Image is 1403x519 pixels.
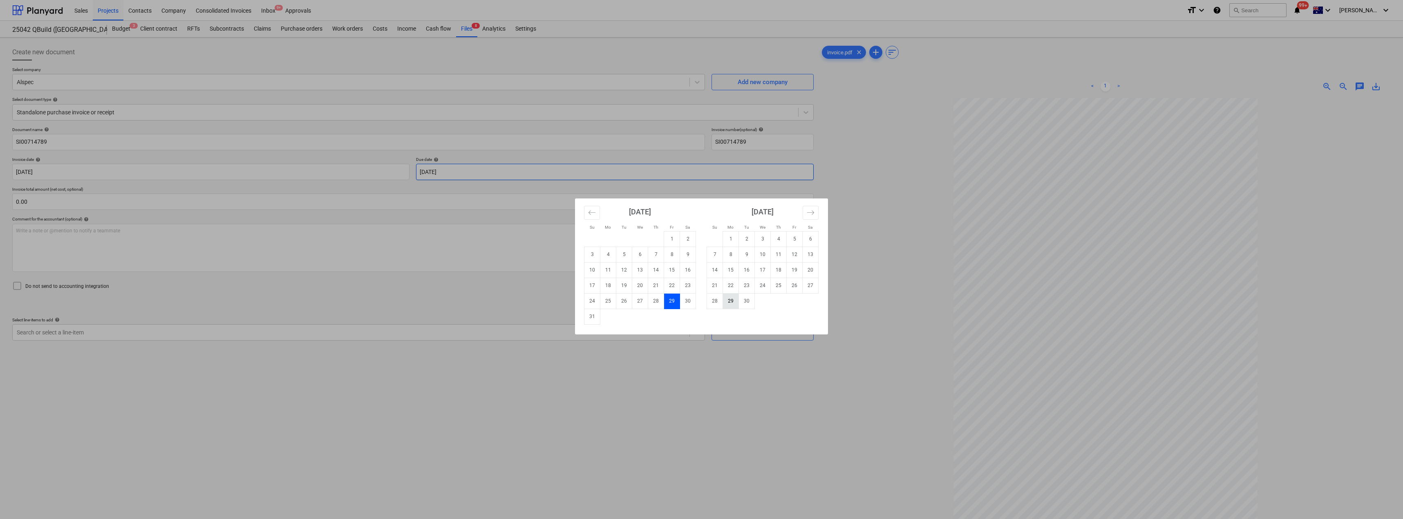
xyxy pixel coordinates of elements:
[723,231,739,247] td: Monday, September 1, 2025
[752,207,774,216] strong: [DATE]
[664,293,680,309] td: Selected. Friday, August 29, 2025
[632,262,648,278] td: Wednesday, August 13, 2025
[584,262,600,278] td: Sunday, August 10, 2025
[590,225,595,229] small: Su
[648,247,664,262] td: Thursday, August 7, 2025
[723,278,739,293] td: Monday, September 22, 2025
[771,231,787,247] td: Thursday, September 4, 2025
[584,278,600,293] td: Sunday, August 17, 2025
[616,278,632,293] td: Tuesday, August 19, 2025
[600,293,616,309] td: Monday, August 25, 2025
[622,225,627,229] small: Tu
[712,225,717,229] small: Su
[664,231,680,247] td: Friday, August 1, 2025
[771,278,787,293] td: Thursday, September 25, 2025
[723,293,739,309] td: Monday, September 29, 2025
[787,231,803,247] td: Friday, September 5, 2025
[680,278,696,293] td: Saturday, August 23, 2025
[653,225,658,229] small: Th
[616,262,632,278] td: Tuesday, August 12, 2025
[584,247,600,262] td: Sunday, August 3, 2025
[629,207,651,216] strong: [DATE]
[707,293,723,309] td: Sunday, September 28, 2025
[685,225,690,229] small: Sa
[680,247,696,262] td: Saturday, August 9, 2025
[739,293,755,309] td: Tuesday, September 30, 2025
[600,262,616,278] td: Monday, August 11, 2025
[600,278,616,293] td: Monday, August 18, 2025
[680,231,696,247] td: Saturday, August 2, 2025
[787,262,803,278] td: Friday, September 19, 2025
[739,247,755,262] td: Tuesday, September 9, 2025
[803,231,819,247] td: Saturday, September 6, 2025
[792,225,796,229] small: Fr
[584,309,600,324] td: Sunday, August 31, 2025
[803,247,819,262] td: Saturday, September 13, 2025
[771,262,787,278] td: Thursday, September 18, 2025
[723,262,739,278] td: Monday, September 15, 2025
[707,262,723,278] td: Sunday, September 14, 2025
[648,278,664,293] td: Thursday, August 21, 2025
[664,278,680,293] td: Friday, August 22, 2025
[771,247,787,262] td: Thursday, September 11, 2025
[632,293,648,309] td: Wednesday, August 27, 2025
[739,262,755,278] td: Tuesday, September 16, 2025
[664,262,680,278] td: Friday, August 15, 2025
[1362,480,1403,519] iframe: Chat Widget
[787,247,803,262] td: Friday, September 12, 2025
[648,262,664,278] td: Thursday, August 14, 2025
[755,247,771,262] td: Wednesday, September 10, 2025
[632,247,648,262] td: Wednesday, August 6, 2025
[605,225,611,229] small: Mo
[637,225,643,229] small: We
[600,247,616,262] td: Monday, August 4, 2025
[739,278,755,293] td: Tuesday, September 23, 2025
[664,247,680,262] td: Friday, August 8, 2025
[776,225,781,229] small: Th
[755,262,771,278] td: Wednesday, September 17, 2025
[787,278,803,293] td: Friday, September 26, 2025
[584,206,600,220] button: Move backward to switch to the previous month.
[707,278,723,293] td: Sunday, September 21, 2025
[680,262,696,278] td: Saturday, August 16, 2025
[670,225,674,229] small: Fr
[760,225,765,229] small: We
[755,278,771,293] td: Wednesday, September 24, 2025
[808,225,812,229] small: Sa
[803,278,819,293] td: Saturday, September 27, 2025
[707,247,723,262] td: Sunday, September 7, 2025
[632,278,648,293] td: Wednesday, August 20, 2025
[680,293,696,309] td: Saturday, August 30, 2025
[616,293,632,309] td: Tuesday, August 26, 2025
[584,293,600,309] td: Sunday, August 24, 2025
[723,247,739,262] td: Monday, September 8, 2025
[648,293,664,309] td: Thursday, August 28, 2025
[739,231,755,247] td: Tuesday, September 2, 2025
[803,206,819,220] button: Move forward to switch to the next month.
[616,247,632,262] td: Tuesday, August 5, 2025
[755,231,771,247] td: Wednesday, September 3, 2025
[803,262,819,278] td: Saturday, September 20, 2025
[744,225,749,229] small: Tu
[727,225,734,229] small: Mo
[575,198,828,334] div: Calendar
